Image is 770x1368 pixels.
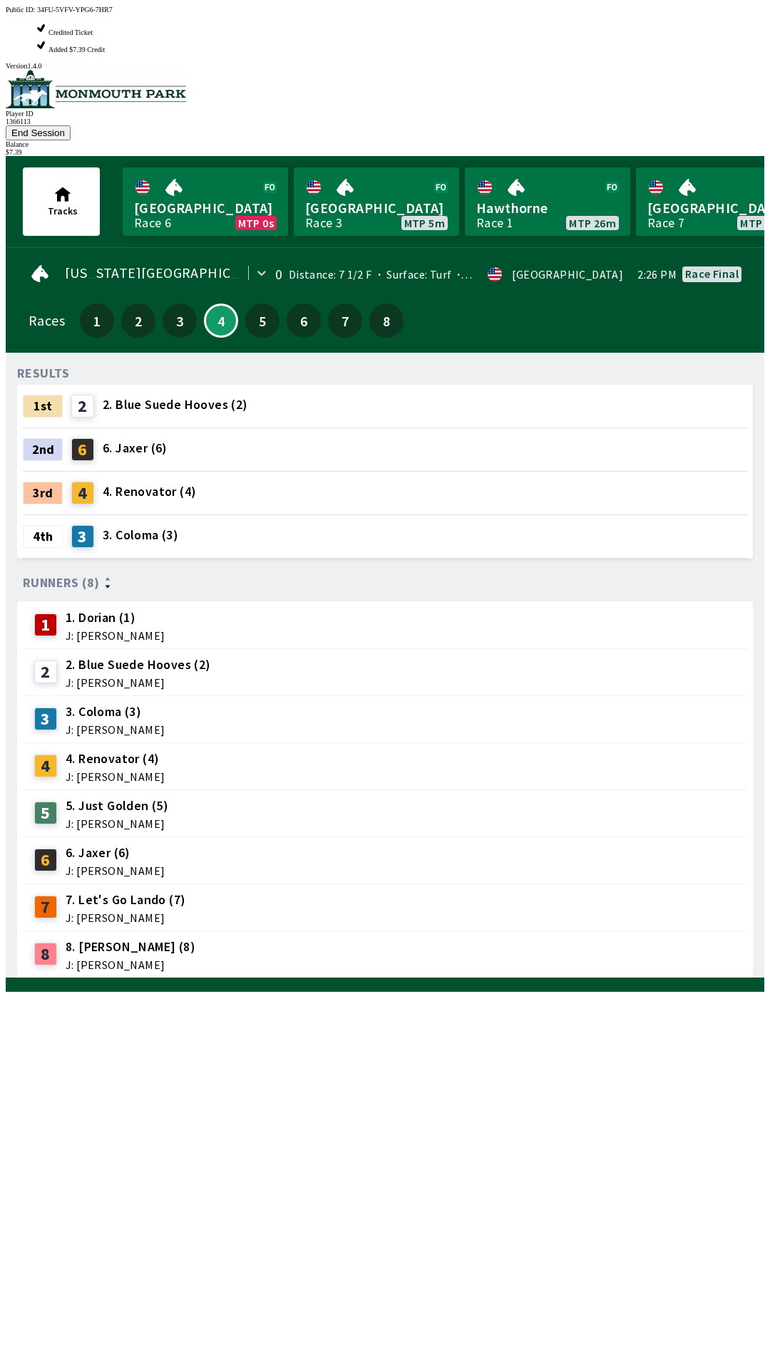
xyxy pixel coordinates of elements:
[29,315,65,326] div: Races
[103,439,168,457] span: 6. Jaxer (6)
[34,755,57,777] div: 4
[372,267,452,281] span: Surface: Turf
[512,269,623,280] div: [GEOGRAPHIC_DATA]
[569,217,616,229] span: MTP 26m
[249,316,276,326] span: 5
[17,368,70,379] div: RESULTS
[476,199,619,217] span: Hawthorne
[685,268,739,279] div: Race final
[23,395,63,418] div: 1st
[66,797,168,815] span: 5. Just Golden (5)
[34,802,57,824] div: 5
[6,70,186,108] img: venue logo
[48,28,93,36] span: Credited Ticket
[465,167,630,236] a: HawthorneRace 1MTP 26m
[163,304,197,338] button: 3
[80,304,114,338] button: 1
[23,577,99,589] span: Runners (8)
[66,959,195,970] span: J: [PERSON_NAME]
[71,525,94,548] div: 3
[369,304,404,338] button: 8
[66,912,185,923] span: J: [PERSON_NAME]
[6,148,764,156] div: $ 7.39
[166,316,193,326] span: 3
[6,118,764,125] div: 1366113
[204,304,238,338] button: 4
[71,482,94,504] div: 4
[23,525,63,548] div: 4th
[238,217,274,229] span: MTP 0s
[65,267,278,279] span: [US_STATE][GEOGRAPHIC_DATA]
[34,896,57,918] div: 7
[48,204,78,217] span: Tracks
[6,125,71,140] button: End Session
[134,199,277,217] span: [GEOGRAPHIC_DATA]
[287,304,321,338] button: 6
[66,677,211,688] span: J: [PERSON_NAME]
[121,304,155,338] button: 2
[66,771,165,782] span: J: [PERSON_NAME]
[66,608,165,627] span: 1. Dorian (1)
[209,317,233,324] span: 4
[332,316,359,326] span: 7
[66,655,211,674] span: 2. Blue Suede Hooves (2)
[66,750,165,768] span: 4. Renovator (4)
[66,703,165,721] span: 3. Coloma (3)
[66,891,185,909] span: 7. Let's Go Lando (7)
[66,818,168,829] span: J: [PERSON_NAME]
[125,316,152,326] span: 2
[23,482,63,504] div: 3rd
[66,865,165,876] span: J: [PERSON_NAME]
[103,526,178,544] span: 3. Coloma (3)
[37,6,113,14] span: 34FU-5VFV-YPG6-7HR7
[305,217,342,229] div: Race 3
[294,167,459,236] a: [GEOGRAPHIC_DATA]Race 3MTP 5m
[66,630,165,641] span: J: [PERSON_NAME]
[23,576,747,590] div: Runners (8)
[71,395,94,418] div: 2
[6,62,764,70] div: Version 1.4.0
[103,482,196,501] span: 4. Renovator (4)
[23,438,63,461] div: 2nd
[451,267,575,281] span: Track Condition: Fast
[34,613,57,636] div: 1
[134,217,171,229] div: Race 6
[34,708,57,730] div: 3
[637,269,677,280] span: 2:26 PM
[23,167,100,236] button: Tracks
[34,660,57,683] div: 2
[6,140,764,148] div: Balance
[48,46,105,53] span: Added $7.39 Credit
[290,316,317,326] span: 6
[373,316,400,326] span: 8
[275,269,282,280] div: 0
[34,943,57,965] div: 8
[123,167,288,236] a: [GEOGRAPHIC_DATA]Race 6MTP 0s
[305,199,448,217] span: [GEOGRAPHIC_DATA]
[83,316,111,326] span: 1
[328,304,362,338] button: 7
[647,217,684,229] div: Race 7
[103,395,248,414] span: 2. Blue Suede Hooves (2)
[71,438,94,461] div: 6
[476,217,513,229] div: Race 1
[245,304,279,338] button: 5
[66,724,165,735] span: J: [PERSON_NAME]
[404,217,445,229] span: MTP 5m
[289,267,372,281] span: Distance: 7 1/2 F
[34,849,57,871] div: 6
[66,938,195,956] span: 8. [PERSON_NAME] (8)
[6,6,764,14] div: Public ID:
[6,110,764,118] div: Player ID
[66,844,165,862] span: 6. Jaxer (6)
